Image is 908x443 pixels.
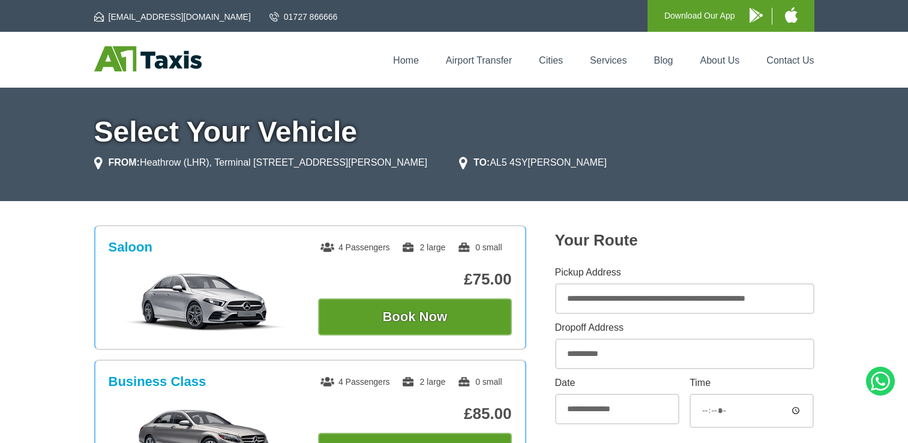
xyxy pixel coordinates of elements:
img: A1 Taxis Android App [750,8,763,23]
a: Blog [654,55,673,65]
span: 0 small [457,377,502,387]
span: 4 Passengers [320,243,390,252]
li: Heathrow (LHR), Terminal [STREET_ADDRESS][PERSON_NAME] [94,155,427,170]
label: Date [555,378,679,388]
a: Cities [539,55,563,65]
a: [EMAIL_ADDRESS][DOMAIN_NAME] [94,11,251,23]
h1: Select Your Vehicle [94,118,814,146]
a: Airport Transfer [446,55,512,65]
img: A1 Taxis iPhone App [785,7,798,23]
h2: Your Route [555,231,814,250]
label: Dropoff Address [555,323,814,333]
li: AL5 4SY[PERSON_NAME] [459,155,607,170]
p: £75.00 [318,270,512,289]
p: Download Our App [664,8,735,23]
span: 2 large [401,243,445,252]
span: 0 small [457,243,502,252]
a: Home [393,55,419,65]
label: Pickup Address [555,268,814,277]
button: Book Now [318,298,512,336]
strong: FROM: [109,157,140,167]
strong: TO: [474,157,490,167]
img: A1 Taxis St Albans LTD [94,46,202,71]
img: Saloon [115,272,295,332]
p: £85.00 [318,405,512,423]
h3: Saloon [109,240,152,255]
a: Contact Us [766,55,814,65]
a: 01727 866666 [269,11,338,23]
span: 4 Passengers [320,377,390,387]
h3: Business Class [109,374,206,390]
a: Services [590,55,627,65]
a: About Us [700,55,740,65]
label: Time [690,378,814,388]
span: 2 large [401,377,445,387]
